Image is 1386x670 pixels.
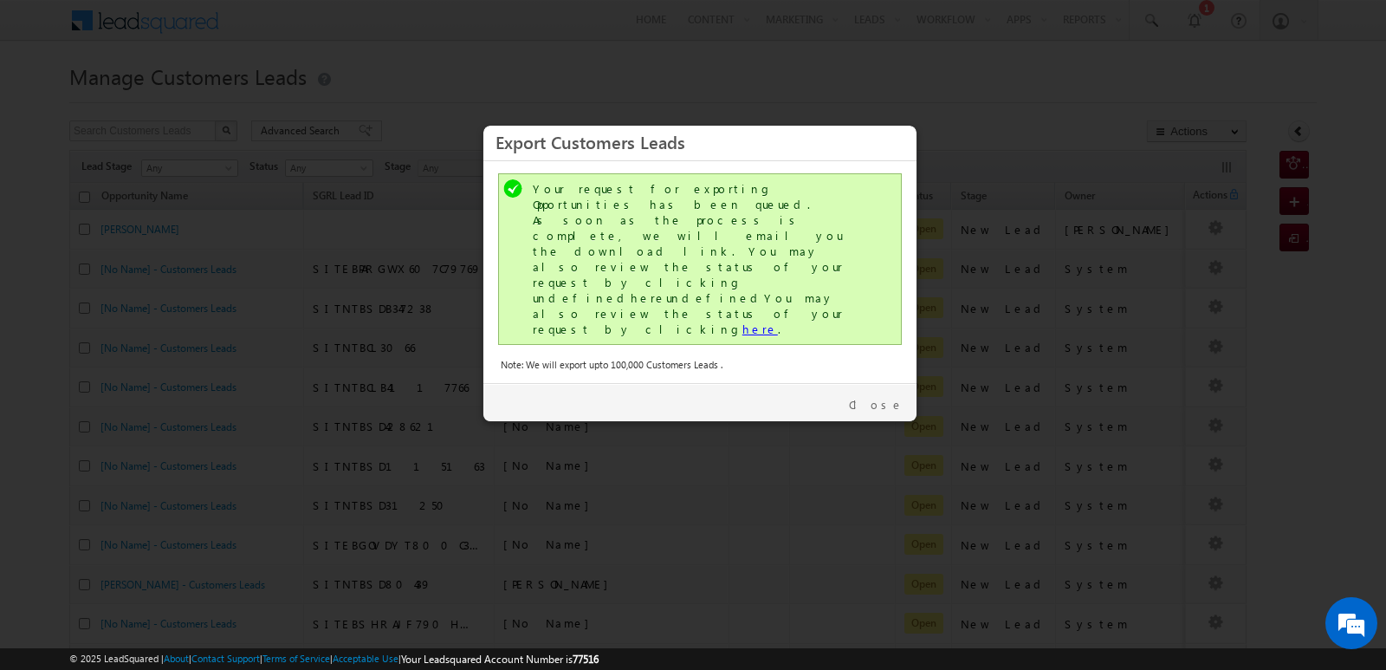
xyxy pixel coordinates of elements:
[849,397,903,413] a: Close
[333,653,398,664] a: Acceptable Use
[90,91,291,114] div: Chat with us now
[236,534,314,557] em: Start Chat
[501,357,899,373] div: Note: We will export upto 100,000 Customers Leads .
[69,651,599,667] span: © 2025 LeadSquared | | | | |
[29,91,73,114] img: d_60004797649_company_0_60004797649
[742,322,778,336] a: here
[533,181,871,337] div: Your request for exporting Opportunities has been queued. As soon as the process is complete, we ...
[191,653,260,664] a: Contact Support
[284,9,326,50] div: Minimize live chat window
[495,127,904,157] h3: Export Customers Leads
[23,160,316,519] textarea: Type your message and hit 'Enter'
[164,653,189,664] a: About
[401,653,599,666] span: Your Leadsquared Account Number is
[573,653,599,666] span: 77516
[262,653,330,664] a: Terms of Service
